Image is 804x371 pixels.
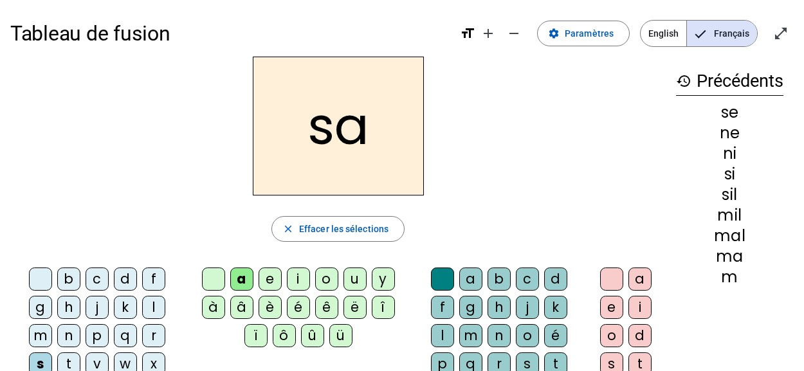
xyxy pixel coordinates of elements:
[57,296,80,319] div: h
[548,28,560,39] mat-icon: settings
[676,67,783,96] h3: Précédents
[506,26,522,41] mat-icon: remove
[544,296,567,319] div: k
[29,324,52,347] div: m
[431,324,454,347] div: l
[516,324,539,347] div: o
[259,296,282,319] div: è
[488,324,511,347] div: n
[480,26,496,41] mat-icon: add
[343,296,367,319] div: ë
[676,249,783,264] div: ma
[676,125,783,141] div: ne
[142,296,165,319] div: l
[315,267,338,291] div: o
[244,324,268,347] div: ï
[287,267,310,291] div: i
[676,105,783,120] div: se
[271,216,405,242] button: Effacer les sélections
[86,296,109,319] div: j
[57,267,80,291] div: b
[343,267,367,291] div: u
[628,296,652,319] div: i
[501,21,527,46] button: Diminuer la taille de la police
[253,57,424,195] h2: sa
[142,267,165,291] div: f
[687,21,757,46] span: Français
[516,296,539,319] div: j
[57,324,80,347] div: n
[431,296,454,319] div: f
[544,324,567,347] div: é
[600,324,623,347] div: o
[142,324,165,347] div: r
[544,267,567,291] div: d
[114,267,137,291] div: d
[628,324,652,347] div: d
[640,20,758,47] mat-button-toggle-group: Language selection
[329,324,352,347] div: ü
[273,324,296,347] div: ô
[676,146,783,161] div: ni
[459,296,482,319] div: g
[475,21,501,46] button: Augmenter la taille de la police
[299,221,388,237] span: Effacer les sélections
[259,267,282,291] div: e
[676,187,783,203] div: sil
[10,13,450,54] h1: Tableau de fusion
[537,21,630,46] button: Paramètres
[301,324,324,347] div: û
[372,296,395,319] div: î
[86,324,109,347] div: p
[565,26,614,41] span: Paramètres
[372,267,395,291] div: y
[516,267,539,291] div: c
[282,223,294,235] mat-icon: close
[773,26,789,41] mat-icon: open_in_full
[86,267,109,291] div: c
[460,26,475,41] mat-icon: format_size
[628,267,652,291] div: a
[676,73,691,89] mat-icon: history
[230,267,253,291] div: a
[676,167,783,182] div: si
[641,21,686,46] span: English
[488,267,511,291] div: b
[676,269,783,285] div: m
[114,324,137,347] div: q
[600,296,623,319] div: e
[488,296,511,319] div: h
[114,296,137,319] div: k
[676,208,783,223] div: mil
[29,296,52,319] div: g
[230,296,253,319] div: â
[202,296,225,319] div: à
[459,324,482,347] div: m
[287,296,310,319] div: é
[676,228,783,244] div: mal
[768,21,794,46] button: Entrer en plein écran
[459,267,482,291] div: a
[315,296,338,319] div: ê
